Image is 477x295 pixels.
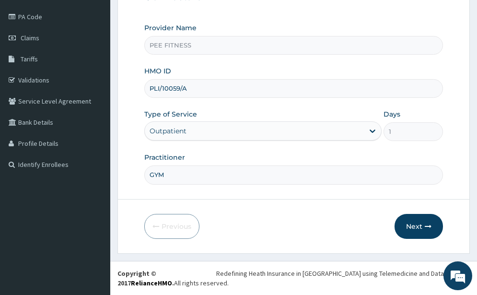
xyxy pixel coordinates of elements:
label: Provider Name [144,23,197,33]
span: Claims [21,34,39,42]
label: Type of Service [144,109,197,119]
label: Practitioner [144,153,185,162]
label: Days [384,109,400,119]
a: RelianceHMO [131,279,172,287]
div: Redefining Heath Insurance in [GEOGRAPHIC_DATA] using Telemedicine and Data Science! [216,269,470,278]
div: Minimize live chat window [157,5,180,28]
strong: Copyright © 2017 . [117,269,174,287]
button: Next [395,214,443,239]
input: Enter Name [144,165,443,184]
div: Chat with us now [50,54,161,66]
img: d_794563401_company_1708531726252_794563401 [18,48,39,72]
textarea: Type your message and hit 'Enter' [5,195,183,228]
footer: All rights reserved. [110,261,477,295]
label: HMO ID [144,66,171,76]
span: We're online! [56,87,132,184]
button: Previous [144,214,199,239]
input: Enter HMO ID [144,79,443,98]
span: Tariffs [21,55,38,63]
